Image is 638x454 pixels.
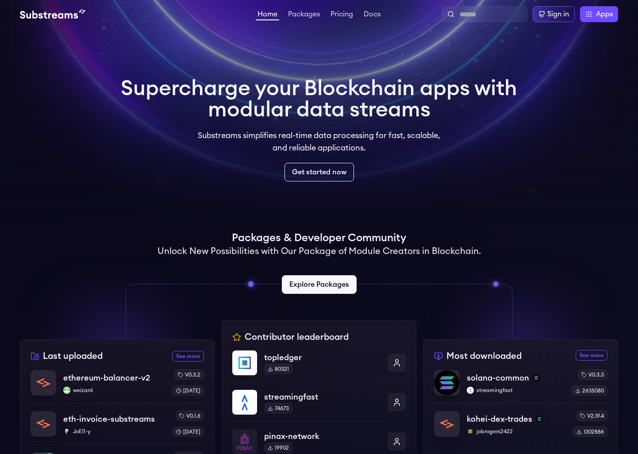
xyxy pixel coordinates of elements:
div: 80321 [264,364,292,374]
p: jobrogers2422 [467,428,566,435]
p: topledger [264,351,381,364]
a: eth-invoice-substreamseth-invoice-substreamsJoE11-yJoE11-yv0.1.6[DATE] [31,403,204,444]
img: ethereum-balancer-v2 [31,370,56,395]
img: eth-invoice-substreams [31,412,56,436]
a: topledgertopledger80321 [232,350,406,382]
img: JoE11-y [63,428,70,435]
img: topledger [232,350,257,375]
div: v0.3.3 [578,369,607,380]
a: Get started now [284,163,354,181]
img: pinax-network [232,429,257,454]
div: [DATE] [173,385,204,396]
img: solana [536,416,543,423]
div: v0.1.6 [176,411,204,421]
a: solana-commonsolana-commonsolanastreamingfaststreamingfastv0.3.32635080 [434,369,607,403]
a: ethereum-balancer-v2ethereum-balancer-v2weizardweizardv0.3.2[DATE] [31,369,204,403]
a: Home [256,11,279,20]
a: Docs [362,11,382,19]
a: Pricing [329,11,355,19]
img: streamingfast [467,387,474,394]
div: v0.3.2 [174,369,204,380]
div: 74673 [264,403,292,414]
img: streamingfast [232,390,257,415]
h1: Packages & Developer Community [232,231,406,245]
div: 19902 [264,442,292,453]
a: See more most downloaded packages [576,350,607,361]
div: 1302886 [573,427,607,437]
a: kohei-dex-tradeskohei-dex-tradessolanajobrogers2422jobrogers2422v2.19.41302886 [434,403,607,437]
img: weizard [63,387,70,394]
p: solana-common [467,372,529,384]
div: [DATE] [173,427,204,437]
span: Apps [596,9,613,19]
p: pinax-network [264,430,381,442]
a: See more recently uploaded packages [172,351,204,362]
a: streamingfaststreamingfast74673 [232,382,406,422]
h1: Supercharge your Blockchain apps with modular data streams [121,78,517,120]
h2: Unlock New Possibilities with Our Package of Module Creators in Blockchain. [158,245,481,258]
img: Substream's logo [20,9,85,19]
img: kohei-dex-trades [434,412,459,436]
p: kohei-dex-trades [467,413,532,425]
p: JoE11-y [63,428,165,435]
img: solana-common [434,370,459,395]
p: streamingfast [467,387,565,394]
a: Explore Packages [282,275,357,294]
p: eth-invoice-substreams [63,413,155,425]
p: streamingfast [264,391,381,403]
img: solana [533,374,540,381]
a: Sign in [533,6,575,22]
div: 2635080 [572,385,607,396]
p: weizard [63,387,165,394]
div: Sign in [547,9,569,19]
p: ethereum-balancer-v2 [63,372,150,384]
a: Packages [286,11,322,19]
p: Substreams simplifies real-time data processing for fast, scalable, and reliable applications. [192,129,446,154]
div: v2.19.4 [577,411,607,421]
img: jobrogers2422 [467,428,474,435]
